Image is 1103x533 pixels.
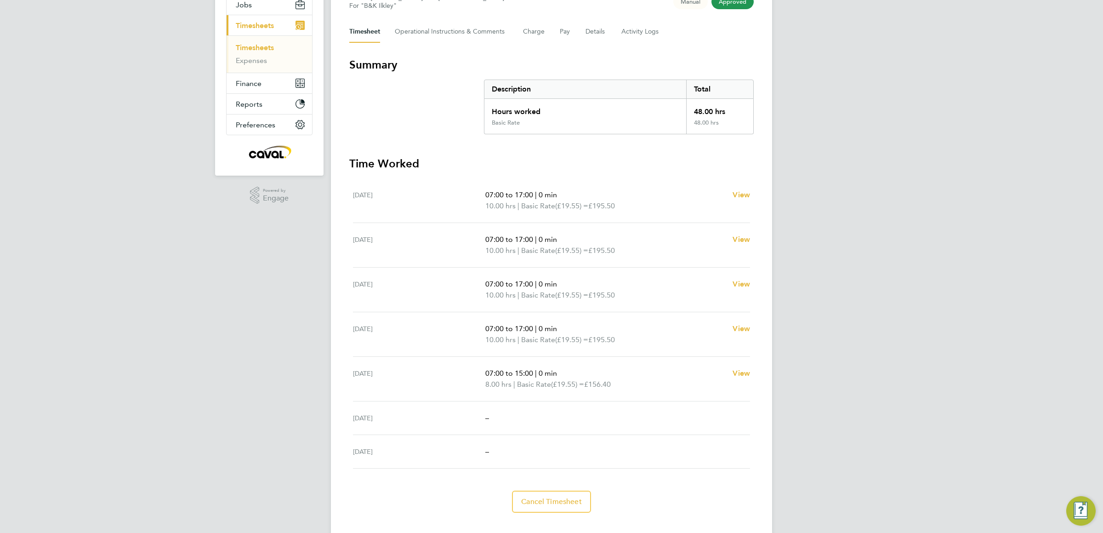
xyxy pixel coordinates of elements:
[236,21,274,30] span: Timesheets
[686,80,753,98] div: Total
[539,280,557,288] span: 0 min
[236,56,267,65] a: Expenses
[733,324,750,333] span: View
[236,79,262,88] span: Finance
[555,335,588,344] span: (£19.55) =
[395,21,508,43] button: Operational Instructions & Comments
[517,335,519,344] span: |
[539,369,557,378] span: 0 min
[513,380,515,389] span: |
[353,189,485,212] div: [DATE]
[353,323,485,345] div: [DATE]
[349,2,507,10] div: For "B&K Ilkley"
[517,246,519,255] span: |
[236,100,262,109] span: Reports
[353,234,485,256] div: [DATE]
[733,323,750,334] a: View
[686,119,753,134] div: 48.00 hrs
[733,369,750,378] span: View
[485,280,533,288] span: 07:00 to 17:00
[484,80,754,134] div: Summary
[521,497,582,506] span: Cancel Timesheet
[484,80,686,98] div: Description
[353,413,485,424] div: [DATE]
[512,491,591,513] button: Cancel Timesheet
[227,35,312,73] div: Timesheets
[517,379,551,390] span: Basic Rate
[485,369,533,378] span: 07:00 to 15:00
[227,15,312,35] button: Timesheets
[555,201,588,210] span: (£19.55) =
[733,280,750,288] span: View
[485,335,516,344] span: 10.00 hrs
[485,291,516,299] span: 10.00 hrs
[539,235,557,244] span: 0 min
[535,324,537,333] span: |
[226,144,313,159] a: Go to home page
[521,334,555,345] span: Basic Rate
[588,201,615,210] span: £195.50
[492,119,520,126] div: Basic Rate
[517,201,519,210] span: |
[733,189,750,201] a: View
[588,291,615,299] span: £195.50
[535,280,537,288] span: |
[560,21,571,43] button: Pay
[517,291,519,299] span: |
[349,57,754,513] section: Timesheet
[485,380,512,389] span: 8.00 hrs
[250,187,289,204] a: Powered byEngage
[485,246,516,255] span: 10.00 hrs
[349,156,754,171] h3: Time Worked
[523,21,545,43] button: Charge
[227,115,312,135] button: Preferences
[485,201,516,210] span: 10.00 hrs
[733,234,750,245] a: View
[733,235,750,244] span: View
[584,380,611,389] span: £156.40
[349,57,754,72] h3: Summary
[588,246,615,255] span: £195.50
[555,246,588,255] span: (£19.55) =
[733,279,750,290] a: View
[733,190,750,199] span: View
[686,99,753,119] div: 48.00 hrs
[353,446,485,457] div: [DATE]
[263,187,289,195] span: Powered by
[485,190,533,199] span: 07:00 to 17:00
[236,43,274,52] a: Timesheets
[227,94,312,114] button: Reports
[484,99,686,119] div: Hours worked
[263,195,289,202] span: Engage
[588,335,615,344] span: £195.50
[485,413,489,422] span: –
[227,73,312,93] button: Finance
[246,144,292,159] img: caval-logo-retina.png
[621,21,660,43] button: Activity Logs
[539,190,557,199] span: 0 min
[555,291,588,299] span: (£19.55) =
[353,368,485,390] div: [DATE]
[539,324,557,333] span: 0 min
[586,21,607,43] button: Details
[521,201,555,212] span: Basic Rate
[353,279,485,301] div: [DATE]
[535,190,537,199] span: |
[535,369,537,378] span: |
[1066,496,1096,526] button: Engage Resource Center
[485,235,533,244] span: 07:00 to 17:00
[485,447,489,456] span: –
[521,245,555,256] span: Basic Rate
[236,0,252,9] span: Jobs
[485,324,533,333] span: 07:00 to 17:00
[733,368,750,379] a: View
[551,380,584,389] span: (£19.55) =
[521,290,555,301] span: Basic Rate
[349,21,380,43] button: Timesheet
[535,235,537,244] span: |
[236,120,275,129] span: Preferences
